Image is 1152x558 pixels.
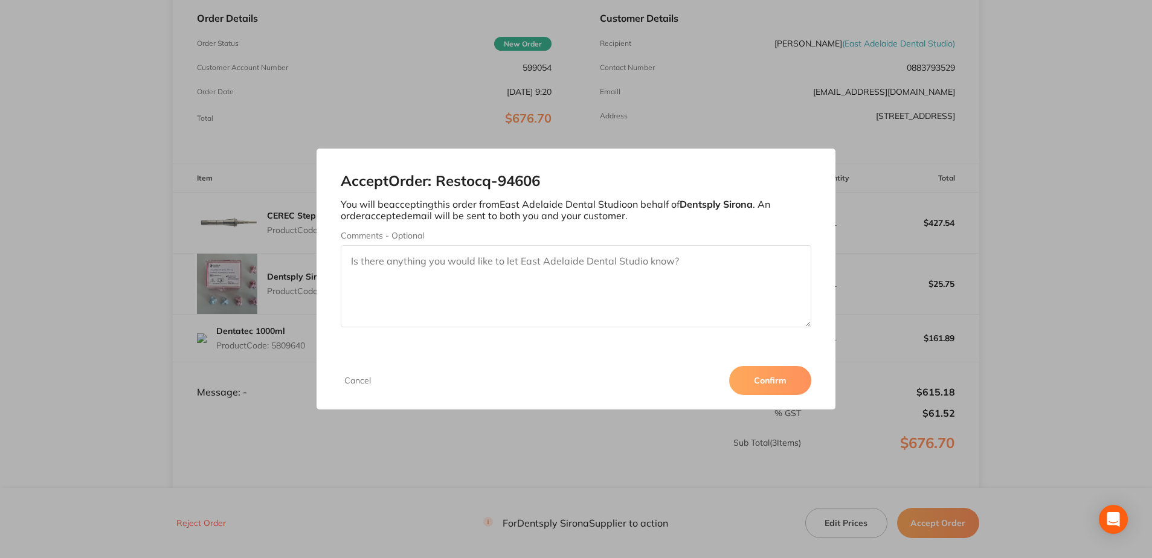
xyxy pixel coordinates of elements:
[1099,505,1128,534] div: Open Intercom Messenger
[341,199,811,221] p: You will be accepting this order from East Adelaide Dental Studio on behalf of . An order accepte...
[341,231,811,240] label: Comments - Optional
[341,375,375,386] button: Cancel
[341,173,811,190] h2: Accept Order: Restocq- 94606
[680,198,753,210] b: Dentsply Sirona
[729,366,811,395] button: Confirm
